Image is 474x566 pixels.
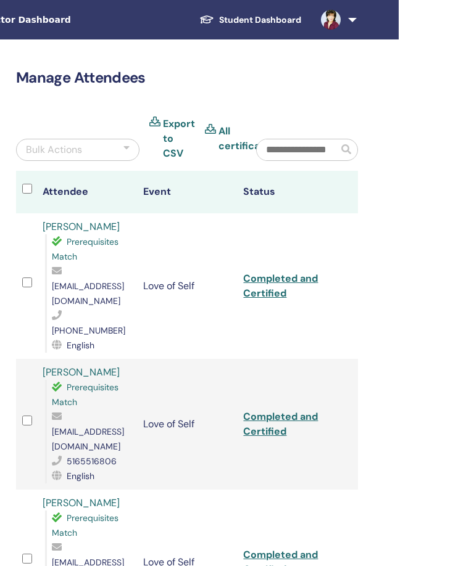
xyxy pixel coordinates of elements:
a: All certificates [218,124,276,154]
span: [EMAIL_ADDRESS][DOMAIN_NAME] [52,281,124,306]
a: [PERSON_NAME] [43,220,120,233]
span: Prerequisites Match [52,512,118,538]
span: 5165516806 [67,456,117,467]
span: English [67,470,94,482]
img: default.jpg [321,10,341,30]
span: [EMAIL_ADDRESS][DOMAIN_NAME] [52,426,124,452]
div: Bulk Actions [26,142,82,157]
a: Export to CSV [163,117,195,161]
a: Student Dashboard [189,9,311,31]
span: [PHONE_NUMBER] [52,325,125,336]
span: Prerequisites Match [52,236,118,262]
td: Love of Self [137,213,238,359]
span: English [67,340,94,351]
a: [PERSON_NAME] [43,366,120,379]
span: Prerequisites Match [52,382,118,408]
td: Love of Self [137,359,238,490]
h2: Manage Attendees [16,69,358,87]
a: Completed and Certified [243,272,318,300]
th: Event [137,171,238,213]
img: graduation-cap-white.svg [199,14,214,25]
th: Status [237,171,338,213]
th: Attendee [36,171,137,213]
a: Completed and Certified [243,410,318,438]
a: [PERSON_NAME] [43,496,120,509]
